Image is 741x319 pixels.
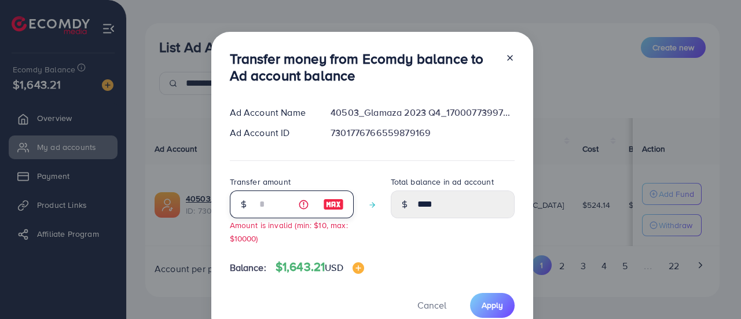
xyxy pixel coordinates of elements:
[221,126,322,140] div: Ad Account ID
[323,197,344,211] img: image
[417,299,446,311] span: Cancel
[692,267,732,310] iframe: Chat
[230,219,348,244] small: Amount is invalid (min: $10, max: $10000)
[353,262,364,274] img: image
[403,293,461,318] button: Cancel
[470,293,515,318] button: Apply
[230,50,496,84] h3: Transfer money from Ecomdy balance to Ad account balance
[230,261,266,274] span: Balance:
[482,299,503,311] span: Apply
[321,106,523,119] div: 40503_Glamaza 2023 Q4_1700077399796
[391,176,494,188] label: Total balance in ad account
[276,260,364,274] h4: $1,643.21
[221,106,322,119] div: Ad Account Name
[230,176,291,188] label: Transfer amount
[325,261,343,274] span: USD
[321,126,523,140] div: 7301776766559879169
